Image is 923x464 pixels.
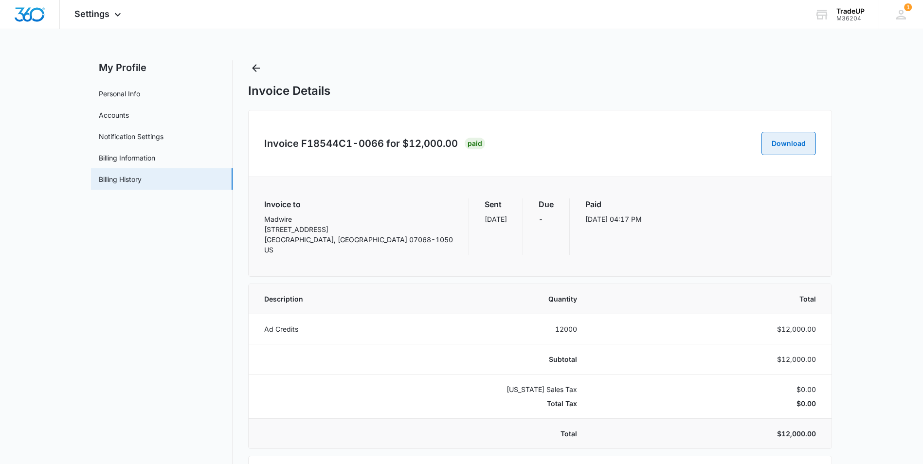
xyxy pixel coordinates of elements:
[249,314,491,344] td: Ad Credits
[589,344,832,375] td: $12,000.00
[264,294,480,304] span: Description
[589,314,832,344] td: $12,000.00
[600,398,816,409] p: $0.00
[539,198,554,255] div: -
[248,60,264,76] button: Back
[485,198,507,210] h3: Sent
[99,89,140,99] a: Personal Info
[503,354,577,364] p: Subtotal
[585,198,642,255] div: [DATE] 04:17 PM
[264,234,453,245] p: [GEOGRAPHIC_DATA], [GEOGRAPHIC_DATA] 07068-1050
[99,131,163,142] a: Notification Settings
[503,294,577,304] span: Quantity
[264,198,453,210] h3: Invoice to
[503,428,577,439] p: Total
[600,384,816,394] p: $0.00
[74,9,109,19] span: Settings
[99,110,129,120] a: Accounts
[600,294,816,304] span: Total
[836,15,865,22] div: account id
[491,314,589,344] td: 12000
[248,84,330,98] h1: Invoice Details
[585,198,642,210] h3: Paid
[904,3,912,11] div: notifications count
[600,428,816,439] p: $12,000.00
[465,138,485,149] div: PAID
[264,224,453,234] p: [STREET_ADDRESS]
[264,214,453,224] p: Madwire
[904,3,912,11] span: 1
[539,198,554,210] h3: Due
[503,398,577,409] p: Total Tax
[99,153,155,163] a: Billing Information
[761,132,816,155] button: Download
[91,60,233,75] h2: My Profile
[264,136,458,151] h2: Invoice F18544C1-0066 for $12,000.00
[836,7,865,15] div: account name
[264,245,453,255] p: US
[99,174,142,184] a: Billing History
[485,198,507,255] div: [DATE]
[503,384,577,394] p: [US_STATE] Sales Tax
